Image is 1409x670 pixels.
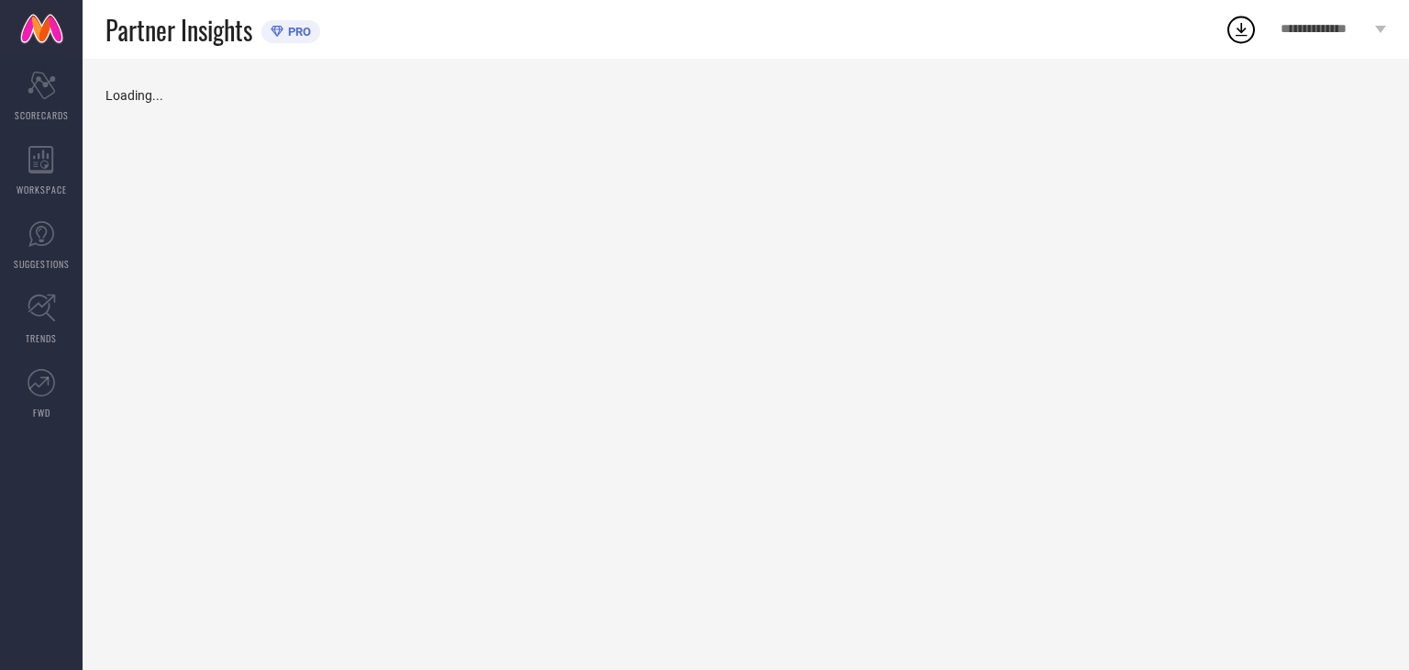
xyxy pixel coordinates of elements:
span: SCORECARDS [15,108,69,122]
span: FWD [33,406,50,419]
div: Open download list [1225,13,1258,46]
span: Partner Insights [105,11,252,49]
span: Loading... [105,88,163,103]
span: TRENDS [26,331,57,345]
span: WORKSPACE [17,183,67,196]
span: PRO [283,25,311,39]
span: SUGGESTIONS [14,257,70,271]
